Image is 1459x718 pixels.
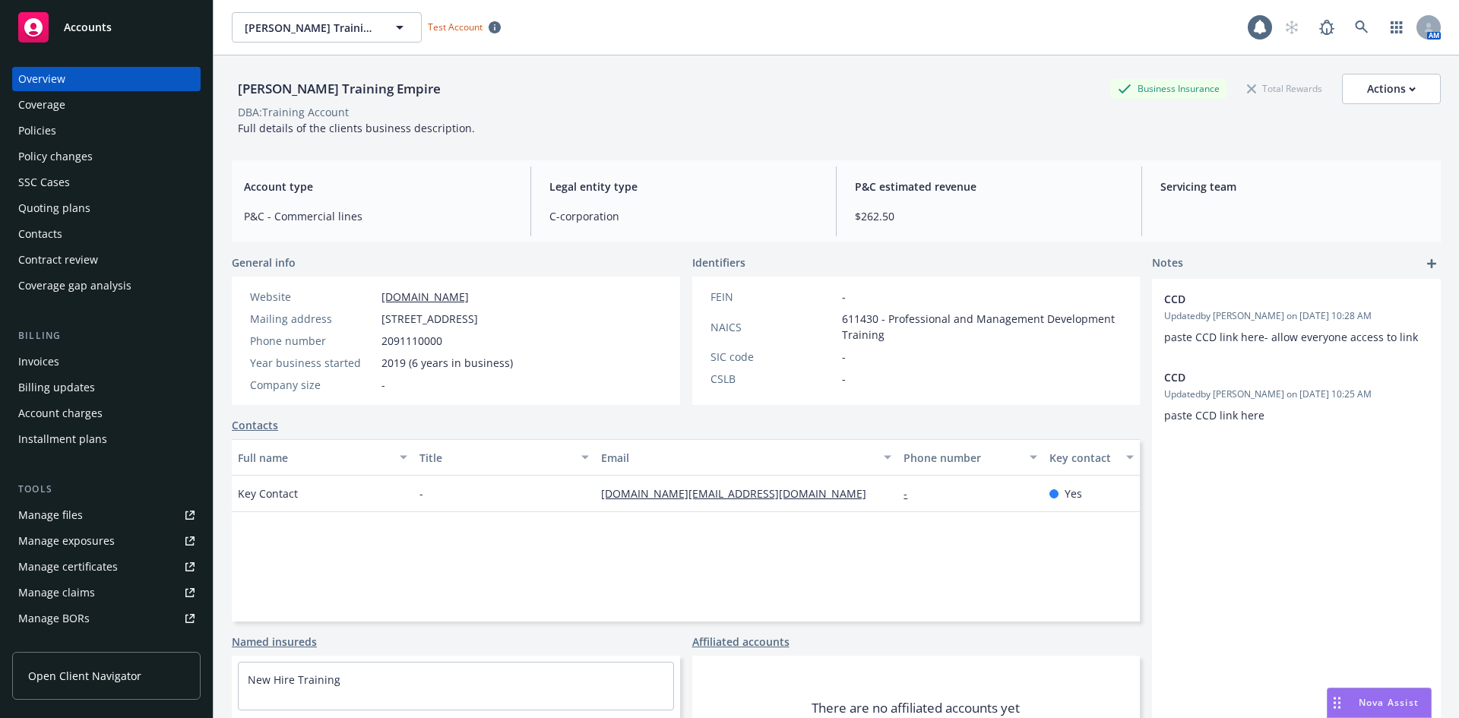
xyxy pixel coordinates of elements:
[28,668,141,684] span: Open Client Navigator
[692,634,790,650] a: Affiliated accounts
[18,580,95,605] div: Manage claims
[232,255,296,270] span: General info
[1152,255,1183,273] span: Notes
[18,67,65,91] div: Overview
[1359,696,1419,709] span: Nova Assist
[18,555,118,579] div: Manage certificates
[381,333,442,349] span: 2091110000
[842,311,1122,343] span: 611430 - Professional and Management Development Training
[18,350,59,374] div: Invoices
[18,196,90,220] div: Quoting plans
[12,328,201,343] div: Billing
[897,439,1043,476] button: Phone number
[1239,79,1330,98] div: Total Rewards
[549,179,818,195] span: Legal entity type
[419,486,423,501] span: -
[244,208,512,224] span: P&C - Commercial lines
[232,417,278,433] a: Contacts
[842,289,846,305] span: -
[549,208,818,224] span: C-corporation
[1312,12,1342,43] a: Report a Bug
[381,311,478,327] span: [STREET_ADDRESS]
[238,121,475,135] span: Full details of the clients business description.
[12,350,201,374] a: Invoices
[1164,387,1429,401] span: Updated by [PERSON_NAME] on [DATE] 10:25 AM
[232,439,413,476] button: Full name
[250,311,375,327] div: Mailing address
[1164,291,1389,307] span: CCD
[18,144,93,169] div: Policy changes
[18,274,131,298] div: Coverage gap analysis
[1065,486,1082,501] span: Yes
[1049,450,1117,466] div: Key contact
[855,179,1123,195] span: P&C estimated revenue
[18,606,90,631] div: Manage BORs
[18,119,56,143] div: Policies
[12,6,201,49] a: Accounts
[1347,12,1377,43] a: Search
[244,179,512,195] span: Account type
[64,21,112,33] span: Accounts
[1160,179,1429,195] span: Servicing team
[422,19,507,35] span: Test Account
[381,289,469,304] a: [DOMAIN_NAME]
[1327,688,1432,718] button: Nova Assist
[250,377,375,393] div: Company size
[250,355,375,371] div: Year business started
[238,450,391,466] div: Full name
[12,482,201,497] div: Tools
[12,248,201,272] a: Contract review
[711,319,836,335] div: NAICS
[692,255,745,270] span: Identifiers
[1043,439,1140,476] button: Key contact
[1152,279,1441,357] div: CCDUpdatedby [PERSON_NAME] on [DATE] 10:28 AMpaste CCD link here- allow everyone access to link
[1164,330,1418,344] span: paste CCD link here- allow everyone access to link
[1367,74,1416,103] div: Actions
[1277,12,1307,43] a: Start snowing
[1342,74,1441,104] button: Actions
[250,333,375,349] div: Phone number
[1164,369,1389,385] span: CCD
[18,170,70,195] div: SSC Cases
[381,355,513,371] span: 2019 (6 years in business)
[18,401,103,425] div: Account charges
[428,21,483,33] span: Test Account
[18,427,107,451] div: Installment plans
[419,450,572,466] div: Title
[12,503,201,527] a: Manage files
[711,371,836,387] div: CSLB
[12,427,201,451] a: Installment plans
[238,486,298,501] span: Key Contact
[1164,309,1429,323] span: Updated by [PERSON_NAME] on [DATE] 10:28 AM
[12,67,201,91] a: Overview
[232,12,422,43] button: [PERSON_NAME] Training Empire
[601,486,878,501] a: [DOMAIN_NAME][EMAIL_ADDRESS][DOMAIN_NAME]
[711,289,836,305] div: FEIN
[904,486,919,501] a: -
[1110,79,1227,98] div: Business Insurance
[18,375,95,400] div: Billing updates
[12,119,201,143] a: Policies
[711,349,836,365] div: SIC code
[12,606,201,631] a: Manage BORs
[18,529,115,553] div: Manage exposures
[855,208,1123,224] span: $262.50
[18,248,98,272] div: Contract review
[250,289,375,305] div: Website
[18,632,134,656] div: Summary of insurance
[12,529,201,553] a: Manage exposures
[12,580,201,605] a: Manage claims
[904,450,1020,466] div: Phone number
[842,349,846,365] span: -
[245,20,376,36] span: [PERSON_NAME] Training Empire
[842,371,846,387] span: -
[12,555,201,579] a: Manage certificates
[1164,408,1264,422] span: paste CCD link here
[232,634,317,650] a: Named insureds
[1328,688,1347,717] div: Drag to move
[12,274,201,298] a: Coverage gap analysis
[601,450,875,466] div: Email
[381,377,385,393] span: -
[1423,255,1441,273] a: add
[595,439,897,476] button: Email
